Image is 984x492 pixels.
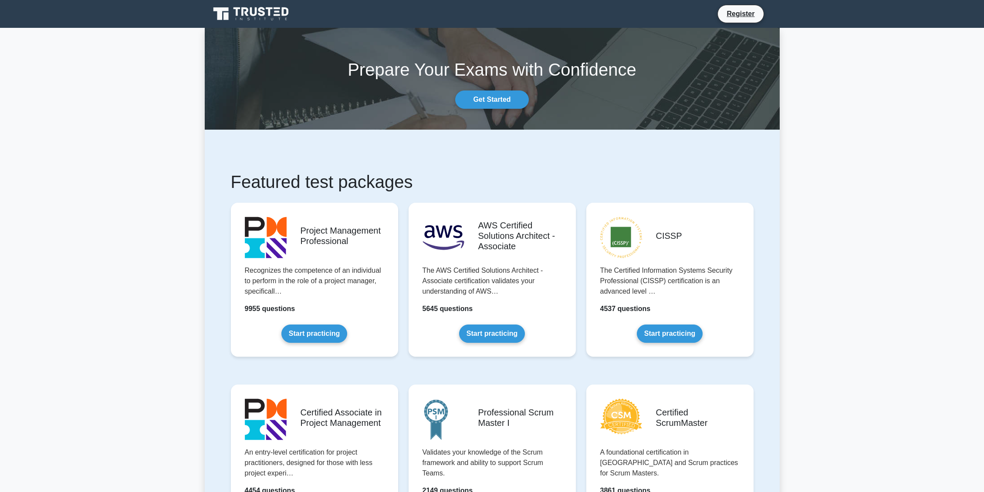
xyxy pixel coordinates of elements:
[231,171,754,192] h1: Featured test packages
[455,90,528,109] a: Get Started
[637,325,703,343] a: Start practicing
[281,325,347,343] a: Start practicing
[721,8,760,19] a: Register
[205,59,780,80] h1: Prepare Your Exams with Confidence
[459,325,525,343] a: Start practicing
